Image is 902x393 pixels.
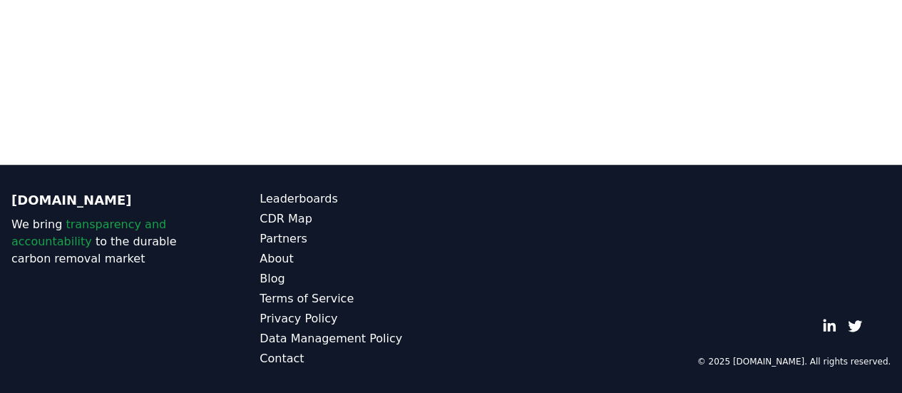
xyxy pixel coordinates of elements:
[260,330,451,347] a: Data Management Policy
[260,350,451,367] a: Contact
[260,310,451,327] a: Privacy Policy
[697,356,891,367] p: © 2025 [DOMAIN_NAME]. All rights reserved.
[260,230,451,247] a: Partners
[260,250,451,267] a: About
[260,210,451,228] a: CDR Map
[11,218,166,248] span: transparency and accountability
[260,290,451,307] a: Terms of Service
[11,216,203,267] p: We bring to the durable carbon removal market
[260,270,451,287] a: Blog
[848,319,862,333] a: Twitter
[260,190,451,208] a: Leaderboards
[822,319,836,333] a: LinkedIn
[11,190,203,210] p: [DOMAIN_NAME]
